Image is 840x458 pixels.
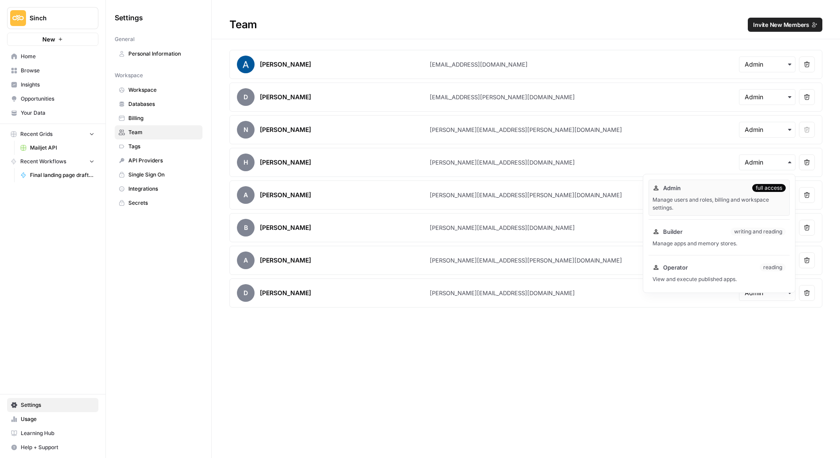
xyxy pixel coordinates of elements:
a: Learning Hub [7,426,98,440]
a: Databases [115,97,202,111]
div: [PERSON_NAME] [260,93,311,101]
div: [PERSON_NAME] [260,60,311,69]
span: A [237,252,255,269]
div: [PERSON_NAME][EMAIL_ADDRESS][DOMAIN_NAME] [430,289,575,297]
span: Secrets [128,199,199,207]
span: Final landing page drafter for Project 428 ([PERSON_NAME]) [30,171,94,179]
a: Team [115,125,202,139]
div: [PERSON_NAME][EMAIL_ADDRESS][PERSON_NAME][DOMAIN_NAME] [430,125,622,134]
span: Single Sign On [128,171,199,179]
span: Workspace [115,71,143,79]
div: View and execute published apps. [652,275,786,283]
span: Billing [128,114,199,122]
button: New [7,33,98,46]
div: [PERSON_NAME][EMAIL_ADDRESS][PERSON_NAME][DOMAIN_NAME] [430,256,622,265]
a: Integrations [115,182,202,196]
img: avatar [237,56,255,73]
div: Manage apps and memory stores. [652,240,786,248]
span: B [237,219,255,237]
span: Insights [21,81,94,89]
input: Admin [745,289,790,297]
a: Final landing page drafter for Project 428 ([PERSON_NAME]) [16,168,98,182]
button: Invite New Members [748,18,822,32]
span: Settings [115,12,143,23]
span: N [237,121,255,139]
span: Tags [128,143,199,150]
a: Opportunities [7,92,98,106]
a: Browse [7,64,98,78]
span: Sinch [30,14,83,23]
button: Recent Workflows [7,155,98,168]
input: Admin [745,158,790,167]
span: Help + Support [21,443,94,451]
span: Operator [663,263,688,272]
a: Mailjet API [16,141,98,155]
span: Mailjet API [30,144,94,152]
div: [PERSON_NAME] [260,223,311,232]
img: Sinch Logo [10,10,26,26]
span: Recent Grids [20,130,52,138]
span: Opportunities [21,95,94,103]
a: Single Sign On [115,168,202,182]
div: Team [212,18,840,32]
a: API Providers [115,154,202,168]
a: Personal Information [115,47,202,61]
div: [PERSON_NAME] [260,256,311,265]
span: Integrations [128,185,199,193]
div: [EMAIL_ADDRESS][DOMAIN_NAME] [430,60,528,69]
div: full access [752,184,786,192]
span: Personal Information [128,50,199,58]
button: Workspace: Sinch [7,7,98,29]
a: Workspace [115,83,202,97]
span: API Providers [128,157,199,165]
button: Recent Grids [7,128,98,141]
span: Your Data [21,109,94,117]
a: Insights [7,78,98,92]
span: Recent Workflows [20,158,66,165]
span: D [237,88,255,106]
input: Admin [745,125,790,134]
div: [PERSON_NAME] [260,289,311,297]
span: Invite New Members [753,20,809,29]
span: Team [128,128,199,136]
span: Workspace [128,86,199,94]
a: Tags [115,139,202,154]
span: Home [21,53,94,60]
span: Builder [663,227,682,236]
div: [PERSON_NAME][EMAIL_ADDRESS][PERSON_NAME][DOMAIN_NAME] [430,191,622,199]
div: [PERSON_NAME] [260,191,311,199]
span: Learning Hub [21,429,94,437]
div: reading [760,263,786,271]
span: New [42,35,55,44]
input: Admin [745,60,790,69]
div: [EMAIL_ADDRESS][PERSON_NAME][DOMAIN_NAME] [430,93,575,101]
div: Manage users and roles, billing and workspace settings. [652,196,786,212]
div: [PERSON_NAME] [260,125,311,134]
span: Settings [21,401,94,409]
span: D [237,284,255,302]
a: Secrets [115,196,202,210]
span: Browse [21,67,94,75]
div: writing and reading [731,228,786,236]
span: Admin [663,184,681,192]
span: A [237,186,255,204]
input: Admin [745,93,790,101]
button: Help + Support [7,440,98,454]
span: Databases [128,100,199,108]
div: [PERSON_NAME] [260,158,311,167]
div: [PERSON_NAME][EMAIL_ADDRESS][DOMAIN_NAME] [430,158,575,167]
a: Settings [7,398,98,412]
span: H [237,154,255,171]
span: General [115,35,135,43]
a: Home [7,49,98,64]
span: Usage [21,415,94,423]
a: Billing [115,111,202,125]
div: [PERSON_NAME][EMAIL_ADDRESS][DOMAIN_NAME] [430,223,575,232]
a: Usage [7,412,98,426]
a: Your Data [7,106,98,120]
